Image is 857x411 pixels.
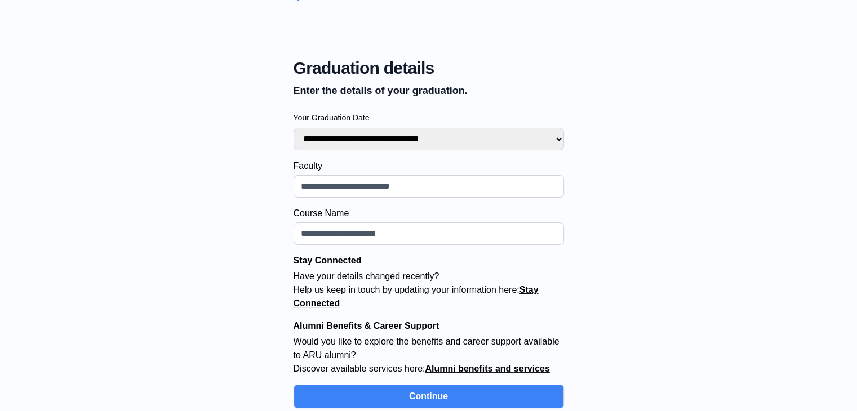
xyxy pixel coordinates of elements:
strong: Stay Connected [294,256,362,265]
p: Would you like to explore the benefits and career support available to ARU alumni? Discover avail... [294,335,564,376]
label: Your Graduation Date [294,112,564,123]
p: Have your details changed recently? Help us keep in touch by updating your information here: [294,270,564,310]
label: Course Name [294,207,564,220]
a: Stay Connected [294,285,539,308]
p: Enter the details of your graduation. [294,83,564,99]
label: Faculty [294,159,564,173]
span: Graduation details [294,58,564,78]
a: Alumni benefits and services [425,364,549,373]
button: Continue [294,385,564,408]
strong: Alumni Benefits & Career Support [294,321,439,330]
